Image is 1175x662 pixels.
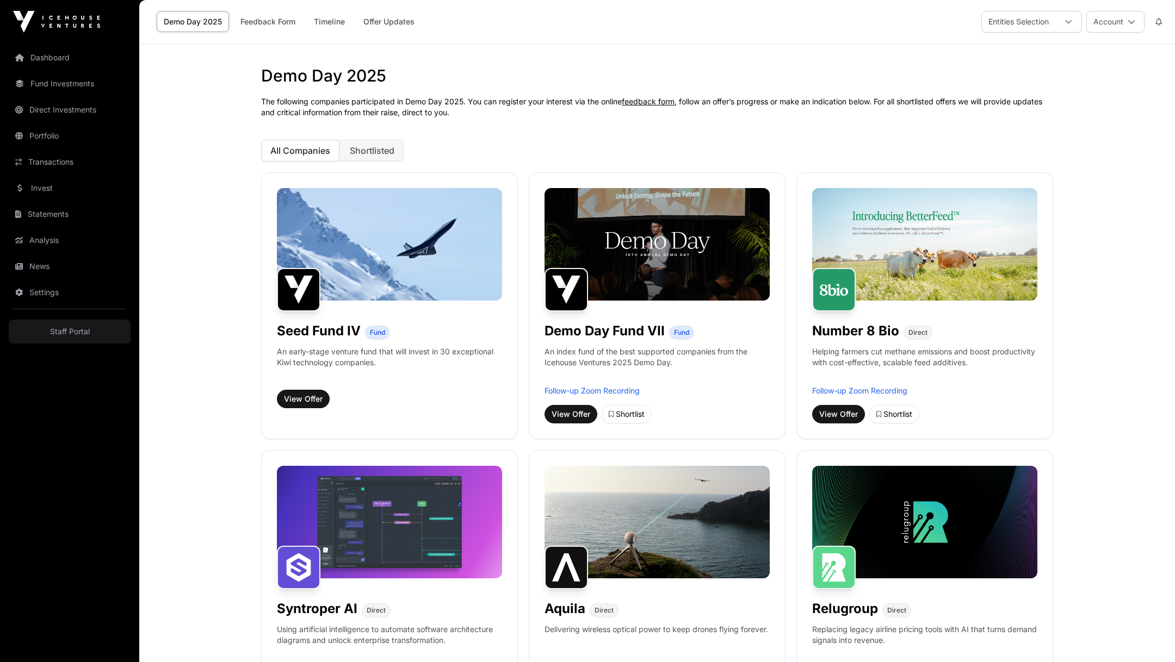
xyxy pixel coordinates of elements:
p: Delivering wireless optical power to keep drones flying forever. [545,624,768,659]
a: Offer Updates [356,11,422,32]
h1: Syntroper AI [277,600,357,617]
div: Shortlist [876,409,912,420]
img: image-1.jpg [545,466,770,578]
img: Relu_Cover-Image.jpg [812,466,1037,578]
a: Fund Investments [9,72,131,96]
span: Shortlisted [350,145,394,156]
a: Follow-up Zoom Recording [812,386,907,395]
img: Aquila [545,546,588,589]
div: Shortlist [609,409,645,420]
span: View Offer [284,394,323,404]
a: Feedback Form [233,11,302,32]
img: Seed Fund IV [277,268,320,311]
a: Staff Portal [9,320,131,344]
h1: Demo Day Fund VII [545,322,665,340]
span: Direct [908,328,927,337]
p: Replacing legacy airline pricing tools with AI that turns demand signals into revenue. [812,624,1037,659]
span: Direct [887,606,906,615]
a: feedback form [622,97,675,106]
div: Entities Selection [982,11,1055,32]
button: All Companies [261,140,339,161]
a: Timeline [307,11,352,32]
span: Fund [674,328,689,337]
a: Invest [9,176,131,200]
p: Using artificial intelligence to automate software architecture diagrams and unlock enterprise tr... [277,624,502,659]
span: View Offer [819,409,858,420]
button: View Offer [277,390,330,408]
button: View Offer [545,405,597,423]
img: Relugroup [812,546,856,589]
button: Shortlist [602,405,652,423]
span: All Companies [270,145,330,156]
img: image-1600x800-%2810%29.jpg [277,188,502,301]
button: View Offer [812,405,865,423]
img: Number 8 Bio [812,268,856,311]
a: Statements [9,202,131,226]
span: Direct [595,606,614,615]
p: Helping farmers cut methane emissions and boost productivity with cost-effective, scalable feed a... [812,346,1037,381]
img: Syntroper AI [277,546,320,589]
a: Analysis [9,228,131,252]
p: An early-stage venture fund that will invest in 30 exceptional Kiwi technology companies. [277,346,502,368]
a: Demo Day 2025 [157,11,229,32]
h1: Demo Day 2025 [261,66,1053,85]
img: Demo-Day_Cover-Image.jpg [545,188,770,301]
h1: Number 8 Bio [812,322,899,340]
h1: Relugroup [812,600,878,617]
img: Number8Bio_Cover-Image.jpg [812,188,1037,301]
a: Settings [9,280,131,304]
p: An index fund of the best supported companies from the Icehouse Ventures 2025 Demo Day. [545,346,770,368]
iframe: Chat Widget [1121,610,1175,662]
a: News [9,254,131,278]
img: Syntroper_Cover-Image.jpg [277,466,502,578]
a: Portfolio [9,124,131,148]
a: Direct Investments [9,98,131,122]
h1: Seed Fund IV [277,322,361,340]
button: Account [1086,11,1145,33]
span: Fund [370,328,385,337]
button: Shortlist [869,405,919,423]
span: View Offer [552,409,590,420]
img: Icehouse Ventures Logo [13,11,100,33]
p: The following companies participated in Demo Day 2025. You can register your interest via the onl... [261,96,1053,118]
a: Follow-up Zoom Recording [545,386,640,395]
img: Demo Day Fund VII [545,268,588,311]
span: Direct [367,606,386,615]
h1: Aquila [545,600,585,617]
button: Shortlisted [341,140,404,161]
a: Transactions [9,150,131,174]
a: Dashboard [9,46,131,70]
